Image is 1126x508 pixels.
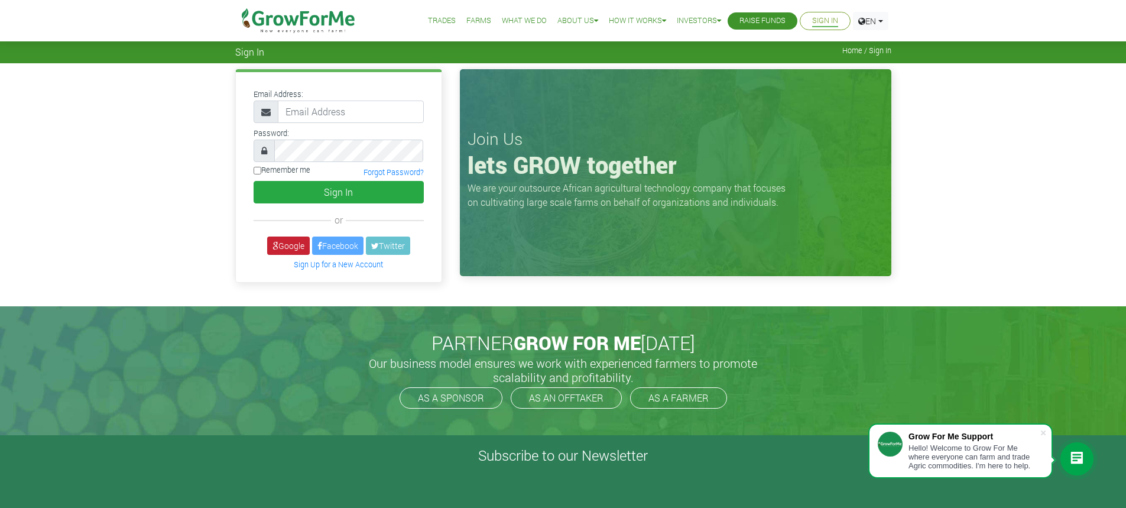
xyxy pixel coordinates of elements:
[908,432,1040,441] div: Grow For Me Support
[609,15,666,27] a: How it Works
[908,444,1040,470] div: Hello! Welcome to Grow For Me where everyone can farm and trade Agric commodities. I'm here to help.
[630,387,727,409] a: AS A FARMER
[511,387,622,409] a: AS AN OFFTAKER
[254,89,303,100] label: Email Address:
[842,46,891,55] span: Home / Sign In
[254,128,289,139] label: Password:
[254,181,424,203] button: Sign In
[502,15,547,27] a: What We Do
[254,213,424,227] div: or
[15,447,1111,464] h4: Subscribe to our Newsletter
[364,167,424,177] a: Forgot Password?
[400,387,502,409] a: AS A SPONSOR
[428,15,456,27] a: Trades
[557,15,598,27] a: About Us
[514,330,641,355] span: GROW FOR ME
[356,356,770,384] h5: Our business model ensures we work with experienced farmers to promote scalability and profitabil...
[739,15,786,27] a: Raise Funds
[278,101,424,123] input: Email Address
[294,260,383,269] a: Sign Up for a New Account
[240,332,887,354] h2: PARTNER [DATE]
[267,237,310,255] a: Google
[853,12,888,30] a: EN
[254,164,310,176] label: Remember me
[468,151,884,179] h1: lets GROW together
[466,15,491,27] a: Farms
[812,15,838,27] a: Sign In
[468,129,884,149] h3: Join Us
[254,167,261,174] input: Remember me
[677,15,721,27] a: Investors
[235,46,264,57] span: Sign In
[468,181,793,209] p: We are your outsource African agricultural technology company that focuses on cultivating large s...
